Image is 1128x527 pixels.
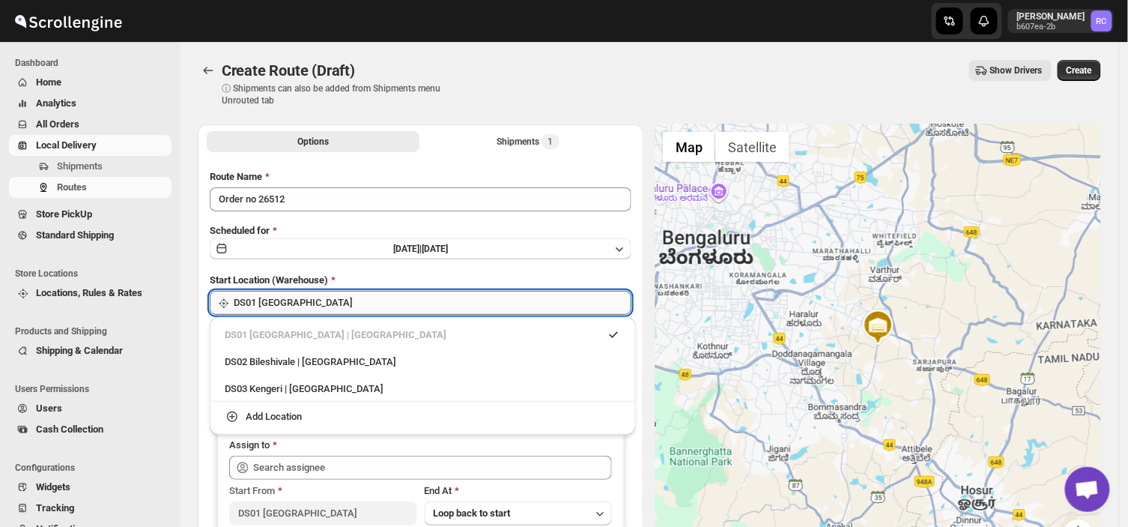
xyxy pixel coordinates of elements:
span: Routes [57,181,87,193]
span: All Orders [36,118,79,130]
button: Widgets [9,477,172,498]
span: Scheduled for [210,225,270,236]
button: Show street map [663,132,715,162]
div: DS02 Bileshivale | [GEOGRAPHIC_DATA] [225,355,621,370]
button: Selected Shipments [422,131,635,152]
span: Users [36,403,62,414]
button: Loop back to start [425,502,612,526]
button: Routes [198,60,219,81]
span: [DATE] | [393,244,422,254]
li: DS02 Bileshivale [210,347,636,374]
span: Products and Shipping [15,325,172,337]
span: Dashboard [15,57,172,69]
div: End At [425,484,612,499]
span: Configurations [15,462,172,474]
button: Cash Collection [9,419,172,440]
button: Analytics [9,93,172,114]
span: Store Locations [15,268,172,280]
span: Create [1067,64,1092,76]
span: [DATE] [422,244,448,254]
span: Home [36,76,61,88]
span: Shipments [57,160,103,172]
span: Users Permissions [15,383,172,395]
span: Route Name [210,171,262,182]
button: All Route Options [207,131,419,152]
button: User menu [1008,9,1114,33]
button: Show Drivers [969,60,1052,81]
div: DS01 [GEOGRAPHIC_DATA] | [GEOGRAPHIC_DATA] [225,328,621,343]
div: Assign to [229,438,270,453]
span: Rahul Chopra [1091,10,1112,31]
button: [DATE]|[DATE] [210,238,631,259]
span: Start Location (Warehouse) [210,274,328,286]
button: Tracking [9,498,172,519]
img: ScrollEngine [12,2,124,40]
div: Shipments [497,134,560,149]
p: [PERSON_NAME] [1017,10,1085,22]
span: Shipping & Calendar [36,345,123,356]
span: Tracking [36,502,74,514]
button: Show satellite imagery [715,132,789,162]
button: All Orders [9,114,172,135]
p: ⓘ Shipments can also be added from Shipments menu Unrouted tab [222,82,458,106]
span: Create Route (Draft) [222,61,355,79]
div: Add Location [246,409,302,424]
input: Search assignee [253,456,612,480]
button: Home [9,72,172,93]
span: Loop back to start [434,508,511,519]
span: Locations, Rules & Rates [36,287,142,298]
button: Shipments [9,156,172,177]
span: Standard Shipping [36,229,114,241]
li: DS01 Sarjapur [210,323,636,347]
span: Store PickUp [36,208,92,220]
button: Routes [9,177,172,198]
button: Create [1058,60,1101,81]
button: Shipping & Calendar [9,340,172,361]
span: Options [297,136,329,148]
input: Eg: Bengaluru Route [210,187,631,211]
span: Cash Collection [36,424,103,435]
li: DS03 Kengeri [210,374,636,402]
a: Open chat [1065,467,1110,512]
button: Users [9,398,172,419]
text: RC [1097,16,1107,26]
span: Widgets [36,481,70,493]
div: DS03 Kengeri | [GEOGRAPHIC_DATA] [225,382,621,397]
span: Local Delivery [36,139,97,151]
input: Search location [234,291,631,315]
span: Analytics [36,97,76,109]
span: 1 [548,136,554,148]
span: Start From [229,485,275,496]
button: Locations, Rules & Rates [9,283,172,304]
span: Show Drivers [990,64,1043,76]
p: b607ea-2b [1017,22,1085,31]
